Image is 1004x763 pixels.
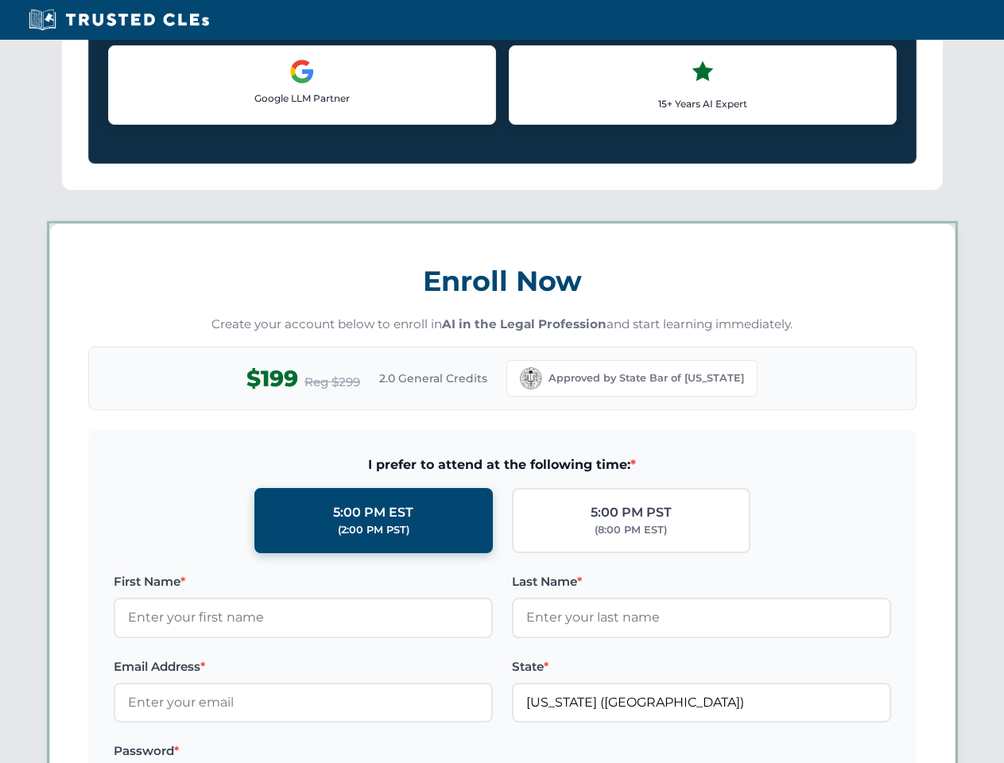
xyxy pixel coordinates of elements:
p: Google LLM Partner [122,91,483,106]
label: State [512,657,891,676]
div: 5:00 PM PST [591,502,672,523]
strong: AI in the Legal Profession [442,316,607,331]
span: Approved by State Bar of [US_STATE] [549,370,744,386]
img: California Bar [520,367,542,389]
div: (8:00 PM EST) [595,522,667,538]
span: 2.0 General Credits [379,370,487,387]
div: (2:00 PM PST) [338,522,409,538]
span: Reg $299 [304,373,360,392]
label: Password [114,742,493,761]
h3: Enroll Now [88,256,917,306]
label: Last Name [512,572,891,591]
input: Enter your email [114,683,493,722]
input: Enter your first name [114,598,493,637]
input: California (CA) [512,683,891,722]
label: First Name [114,572,493,591]
input: Enter your last name [512,598,891,637]
span: $199 [246,361,298,397]
p: Create your account below to enroll in and start learning immediately. [88,316,917,334]
img: Trusted CLEs [24,8,214,32]
span: I prefer to attend at the following time: [114,455,891,475]
img: Google [289,59,315,84]
div: 5:00 PM EST [333,502,413,523]
p: 15+ Years AI Expert [522,96,883,111]
label: Email Address [114,657,493,676]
